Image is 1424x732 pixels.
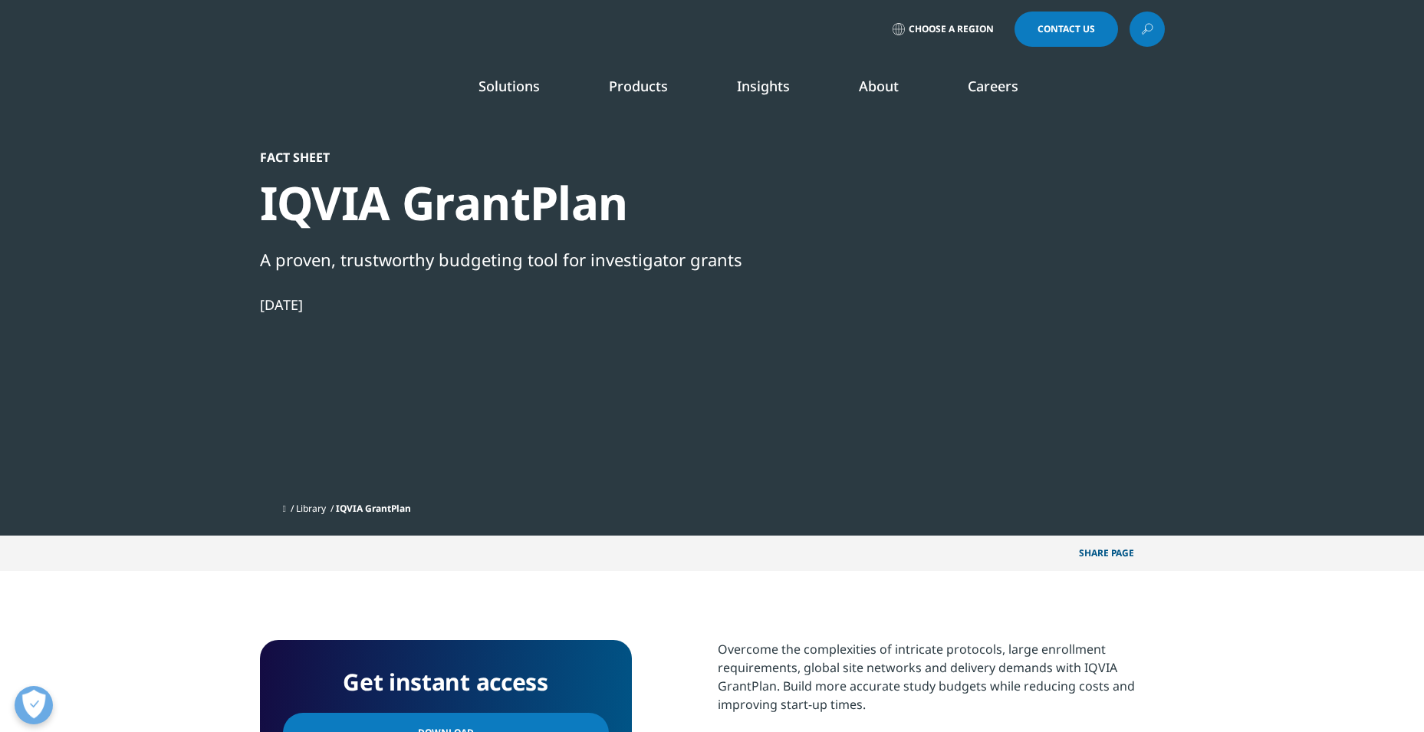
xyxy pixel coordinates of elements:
a: Solutions [479,77,540,95]
h4: Get instant access [283,663,609,701]
a: Contact Us [1015,12,1118,47]
button: Open Preferences [15,686,53,724]
a: Careers [968,77,1018,95]
span: Choose a Region [909,23,994,35]
nav: Primary [389,54,1165,126]
div: [DATE] [260,295,786,314]
button: Share PAGEShare PAGE [1067,536,1165,571]
a: Insights [737,77,790,95]
a: Library [296,502,326,515]
div: Overcome the complexities of intricate protocols, large enrollment requirements, global site netw... [718,640,1165,714]
div: Fact Sheet [260,150,786,165]
div: IQVIA GrantPlan [260,174,786,232]
p: Share PAGE [1067,536,1165,571]
a: About [859,77,899,95]
span: Contact Us [1038,25,1095,34]
span: IQVIA GrantPlan [336,502,411,515]
a: Products [609,77,668,95]
div: A proven, trustworthy budgeting tool for investigator grants [260,246,786,272]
